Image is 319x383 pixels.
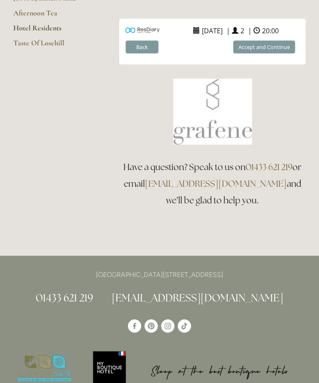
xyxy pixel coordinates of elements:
[178,319,191,333] a: TikTok
[145,178,287,189] a: [EMAIL_ADDRESS][DOMAIN_NAME]
[248,26,252,35] span: |
[260,24,281,37] span: 20:00
[125,40,159,54] button: Back
[119,159,306,209] h3: Have a question? Speak to us on or email and we’ll be glad to help you.
[36,291,93,304] a: 01433 621 219
[226,26,230,35] span: |
[173,79,252,145] img: Book a table at Grafene Restaurant @ Losehill
[13,269,306,280] p: [GEOGRAPHIC_DATA][STREET_ADDRESS]
[238,24,246,37] span: 2
[161,319,174,333] a: Instagram
[200,24,225,37] span: [DATE]
[145,319,158,333] a: Pinterest
[13,8,93,23] a: Afternoon Tea
[13,38,93,53] a: Taste Of Losehill
[233,40,295,54] button: Accept and Continue
[112,291,283,304] a: [EMAIL_ADDRESS][DOMAIN_NAME]
[125,26,159,35] img: Powered by ResDiary
[13,23,93,38] a: Hotel Residents
[128,319,141,333] a: Losehill House Hotel & Spa
[245,161,292,173] a: 01433 621 219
